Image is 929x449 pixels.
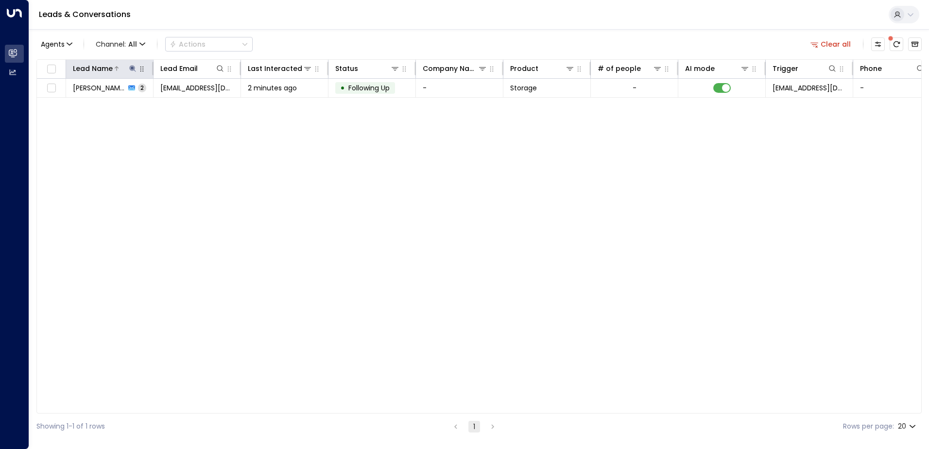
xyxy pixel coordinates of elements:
[39,9,131,20] a: Leads & Conversations
[633,83,637,93] div: -
[449,420,499,432] nav: pagination navigation
[248,63,302,74] div: Last Interacted
[773,83,846,93] span: leads@space-station.co.uk
[773,63,837,74] div: Trigger
[160,83,234,93] span: wambugusammy@gmail.com
[160,63,198,74] div: Lead Email
[510,83,537,93] span: Storage
[598,63,662,74] div: # of people
[138,84,146,92] span: 2
[335,63,358,74] div: Status
[73,83,125,93] span: Samuel Mwangi
[41,41,65,48] span: Agents
[335,63,400,74] div: Status
[908,37,922,51] button: Archived Leads
[773,63,798,74] div: Trigger
[510,63,575,74] div: Product
[165,37,253,52] button: Actions
[860,63,882,74] div: Phone
[170,40,206,49] div: Actions
[92,37,149,51] button: Channel:All
[898,419,918,433] div: 20
[685,63,750,74] div: AI mode
[73,63,113,74] div: Lead Name
[860,63,925,74] div: Phone
[807,37,855,51] button: Clear all
[160,63,225,74] div: Lead Email
[45,82,57,94] span: Toggle select row
[843,421,894,432] label: Rows per page:
[685,63,715,74] div: AI mode
[73,63,138,74] div: Lead Name
[416,79,503,97] td: -
[871,37,885,51] button: Customize
[165,37,253,52] div: Button group with a nested menu
[36,37,76,51] button: Agents
[36,421,105,432] div: Showing 1-1 of 1 rows
[510,63,538,74] div: Product
[890,37,903,51] span: There are new threads available. Refresh the grid to view the latest updates.
[423,63,478,74] div: Company Name
[248,83,297,93] span: 2 minutes ago
[45,63,57,75] span: Toggle select all
[92,37,149,51] span: Channel:
[598,63,641,74] div: # of people
[468,421,480,432] button: page 1
[340,80,345,96] div: •
[128,40,137,48] span: All
[248,63,312,74] div: Last Interacted
[423,63,487,74] div: Company Name
[348,83,390,93] span: Following Up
